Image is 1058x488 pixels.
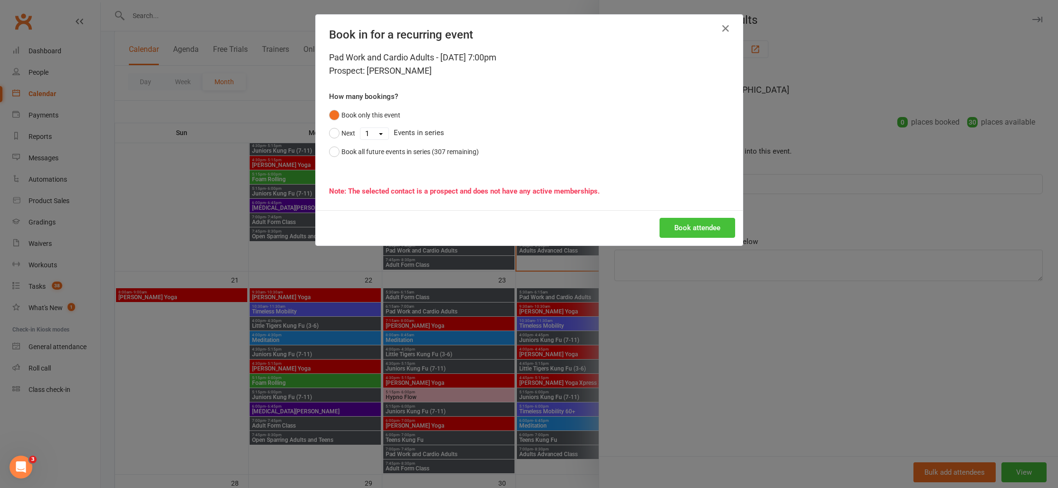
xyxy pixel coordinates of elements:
button: Book all future events in series (307 remaining) [329,143,479,161]
h4: Book in for a recurring event [329,28,729,41]
label: How many bookings? [329,91,398,102]
iframe: Intercom live chat [10,456,32,478]
div: Events in series [329,124,729,142]
div: Book all future events in series (307 remaining) [341,146,479,157]
div: Pad Work and Cardio Adults - [DATE] 7:00pm Prospect: [PERSON_NAME] [329,51,729,78]
button: Book only this event [329,106,400,124]
button: Next [329,124,355,142]
button: Book attendee [660,218,735,238]
button: Close [718,21,733,36]
div: Note: The selected contact is a prospect and does not have any active memberships. [329,185,729,197]
span: 3 [29,456,37,463]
